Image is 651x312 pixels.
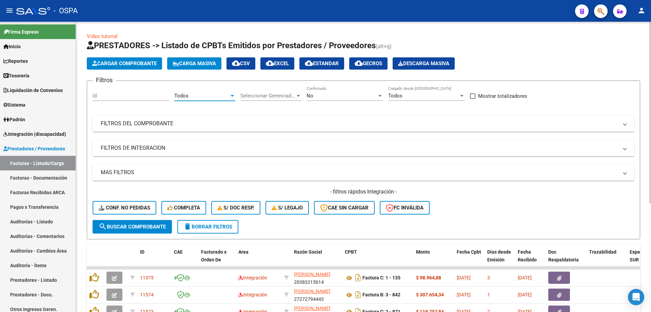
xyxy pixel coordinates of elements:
span: Integración [238,292,267,297]
span: S/ legajo [272,205,303,211]
span: 1 [487,292,490,297]
a: Video tutorial [87,33,118,39]
mat-icon: delete [183,222,192,231]
span: CSV [232,60,250,67]
datatable-header-cell: Fecha Cpbt [454,245,485,275]
span: [DATE] [518,275,532,280]
span: Completa [167,205,200,211]
span: No [307,93,313,99]
span: Facturado x Orden De [201,249,226,262]
span: Razón Social [294,249,322,255]
span: Liquidación de Convenios [3,87,63,94]
strong: $ 98.964,88 [416,275,441,280]
strong: Factura B: 3 - 842 [362,292,400,298]
mat-panel-title: FILTROS DE INTEGRACION [101,144,618,152]
span: Integración [238,275,267,280]
button: S/ Doc Resp. [211,201,261,215]
span: Sistema [3,101,25,109]
datatable-header-cell: Facturado x Orden De [198,245,236,275]
button: Gecros [349,57,388,70]
span: Mostrar totalizadores [478,92,527,100]
button: FC Inválida [380,201,430,215]
span: Monto [416,249,430,255]
div: 20383215014 [294,271,339,285]
mat-expansion-panel-header: FILTROS DE INTEGRACION [93,140,634,156]
button: EXCEL [260,57,294,70]
button: CAE SIN CARGAR [314,201,375,215]
datatable-header-cell: Razón Social [291,245,342,275]
span: 11574 [140,292,154,297]
datatable-header-cell: Doc Respaldatoria [546,245,586,275]
datatable-header-cell: ID [137,245,171,275]
span: Carga Masiva [173,60,216,67]
div: 27272794443 [294,288,339,302]
button: Buscar Comprobante [93,220,172,234]
mat-icon: cloud_download [232,59,240,67]
button: Borrar Filtros [177,220,238,234]
span: [PERSON_NAME] [294,272,330,277]
strong: Factura C: 1 - 135 [362,275,400,281]
span: Inicio [3,43,21,50]
mat-expansion-panel-header: FILTROS DEL COMPROBANTE [93,115,634,132]
span: Todos [174,93,189,99]
span: Descarga Masiva [398,60,449,67]
button: Cargar Comprobante [87,57,162,70]
span: FC Inválida [386,205,423,211]
button: CSV [226,57,255,70]
button: Carga Masiva [167,57,221,70]
mat-icon: cloud_download [355,59,363,67]
span: Tesorería [3,72,29,79]
span: 11575 [140,275,154,280]
mat-icon: cloud_download [305,59,313,67]
span: Seleccionar Gerenciador [240,93,295,99]
span: Firma Express [3,28,39,36]
mat-icon: menu [5,6,14,15]
span: Prestadores / Proveedores [3,145,65,152]
button: Completa [161,201,206,215]
span: Estandar [305,60,339,67]
strong: $ 307.654,34 [416,292,444,297]
h4: - filtros rápidos Integración - [93,188,634,196]
mat-icon: person [637,6,646,15]
span: CAE [174,249,183,255]
mat-panel-title: FILTROS DEL COMPROBANTE [101,120,618,127]
button: S/ legajo [265,201,309,215]
span: Gecros [355,60,382,67]
span: Reportes [3,57,28,65]
button: Descarga Masiva [393,57,455,70]
datatable-header-cell: Fecha Recibido [515,245,546,275]
mat-icon: search [99,222,107,231]
span: S/ Doc Resp. [217,205,255,211]
i: Descargar documento [354,289,362,300]
app-download-masive: Descarga masiva de comprobantes (adjuntos) [393,57,455,70]
datatable-header-cell: Monto [413,245,454,275]
span: Padrón [3,116,25,123]
span: [PERSON_NAME] [294,289,330,294]
datatable-header-cell: Area [236,245,281,275]
i: Descargar documento [354,272,362,283]
datatable-header-cell: Días desde Emisión [485,245,515,275]
span: CPBT [345,249,357,255]
span: Conf. no pedidas [99,205,150,211]
span: 3 [487,275,490,280]
button: Conf. no pedidas [93,201,156,215]
datatable-header-cell: Trazabilidad [586,245,627,275]
datatable-header-cell: CPBT [342,245,413,275]
span: Días desde Emisión [487,249,511,262]
span: Area [238,249,249,255]
span: Todos [388,93,402,99]
h3: Filtros [93,75,116,85]
span: Trazabilidad [589,249,616,255]
span: [DATE] [457,292,471,297]
button: Estandar [299,57,344,70]
span: Integración (discapacidad) [3,130,66,138]
mat-expansion-panel-header: MAS FILTROS [93,164,634,181]
span: Buscar Comprobante [99,224,166,230]
span: EXCEL [266,60,289,67]
span: CAE SIN CARGAR [320,205,369,211]
span: Fecha Recibido [518,249,537,262]
span: PRESTADORES -> Listado de CPBTs Emitidos por Prestadores / Proveedores [87,41,376,50]
mat-panel-title: MAS FILTROS [101,169,618,176]
span: Borrar Filtros [183,224,232,230]
span: Fecha Cpbt [457,249,481,255]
